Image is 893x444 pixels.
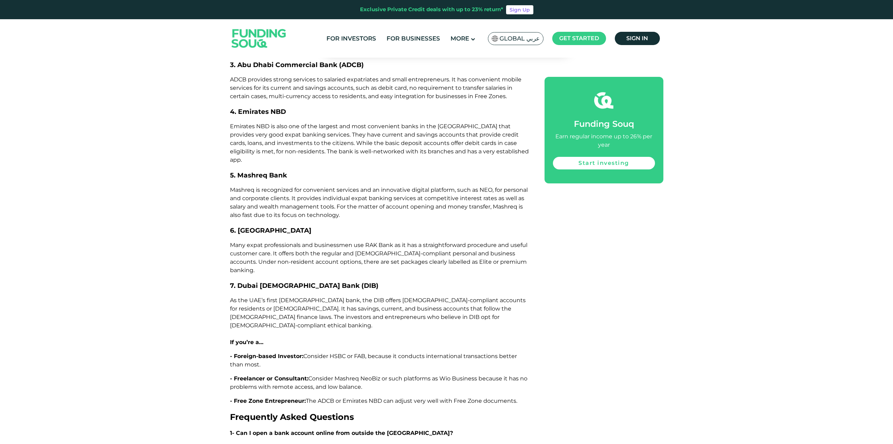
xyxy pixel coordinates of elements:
span: More [451,35,469,42]
span: Many expat professionals and businessmen use RAK Bank as it has a straightforward procedure and u... [230,242,527,274]
span: Frequently Asked Questions [230,412,354,422]
img: fsicon [594,91,613,110]
span: As the UAE’s first [DEMOGRAPHIC_DATA] bank, the DIB offers [DEMOGRAPHIC_DATA]-compliant accounts ... [230,297,526,329]
span: 6. [GEOGRAPHIC_DATA] [230,226,311,234]
span: 4. Emirates NBD [230,108,286,116]
span: ADCB provides strong services to salaried expatriates and small entrepreneurs. It has convenient ... [230,76,521,100]
span: Mashreq is recognized for convenient services and an innovative digital platform, such as NEO, fo... [230,187,528,218]
span: Funding Souq [574,119,634,129]
a: Sign Up [506,5,533,14]
span: 1- Can I open a bank account online from outside the [GEOGRAPHIC_DATA]? [230,430,453,436]
span: Global عربي [499,35,540,43]
img: Logo [225,21,293,56]
span: The ADCB or Emirates NBD can adjust very well with Free Zone documents. [306,398,517,404]
span: 3. Abu Dhabi Commercial Bank (ADCB) [230,61,364,69]
span: - Foreign-based Investor: [230,353,303,359]
span: If you’re a… [230,339,264,345]
span: Sign in [626,35,648,42]
a: For Businesses [385,33,442,44]
a: Sign in [615,32,660,45]
div: Exclusive Private Credit deals with up to 23% return* [360,6,503,14]
span: 5. Mashreq Bank [230,171,287,179]
span: Consider HSBC or FAB, because it conducts international transactions better than most. [230,353,517,368]
img: SA Flag [492,36,498,42]
a: Start investing [553,157,655,169]
span: - Freelancer or Consultant: [230,375,308,382]
span: Get started [559,35,599,42]
span: 7. Dubai [DEMOGRAPHIC_DATA] Bank (DIB) [230,282,379,290]
span: Consider Mashreq NeoBiz or such platforms as Wio Business because it has no problems with remote ... [230,375,527,390]
span: Emirates NBD is also one of the largest and most convenient banks in the [GEOGRAPHIC_DATA] that p... [230,123,529,163]
a: For Investors [325,33,378,44]
div: Earn regular income up to 26% per year [553,132,655,149]
span: - Free Zone Entrepreneur: [230,398,306,404]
